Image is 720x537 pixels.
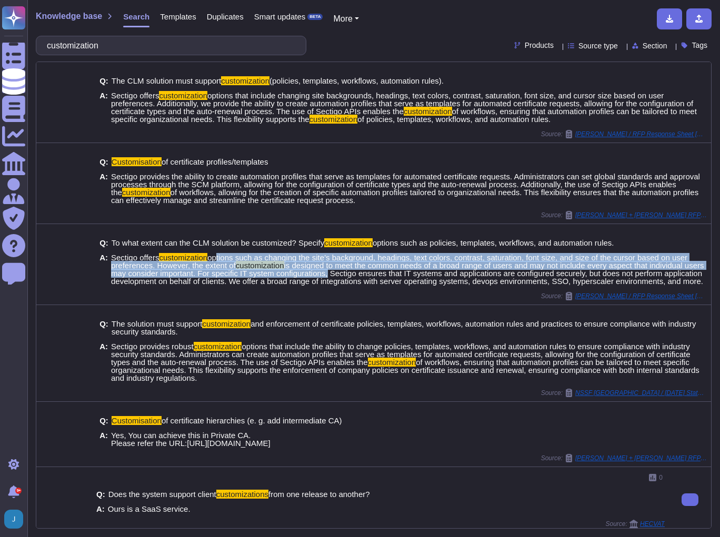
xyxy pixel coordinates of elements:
mark: customization [202,319,251,328]
span: 0 [659,474,663,481]
span: Source: [541,389,707,397]
b: A: [99,92,108,123]
span: Products [525,42,554,49]
b: A: [99,173,108,204]
mark: Customisation [112,157,162,166]
div: BETA [307,14,323,20]
span: Knowledge base [36,12,102,21]
button: More [333,13,359,25]
span: options such as changing the site’s background, headings, text colors, contrast, saturation, font... [111,253,687,270]
mark: customization [368,358,416,367]
mark: Customisation [112,416,162,425]
span: of workflows, allowing for the creation of specific automation profiles tailored to organizationa... [111,188,698,205]
b: Q: [99,77,108,85]
span: The solution must support [112,319,203,328]
span: More [333,14,352,23]
b: Q: [99,158,108,166]
span: HECVAT [640,521,665,527]
span: Smart updates [254,13,306,21]
span: options that include the ability to change policies, templates, workflows, and automation rules t... [111,342,691,367]
span: To what extent can the CLM solution be customized? Specify [112,238,324,247]
span: Source: [541,292,707,300]
mark: customization [159,253,207,262]
span: Does the system support client [108,490,216,499]
b: Q: [96,490,105,498]
mark: customization [159,91,207,100]
span: NSSF [GEOGRAPHIC_DATA] / [DATE] Statement of Requirements Copy [575,390,707,396]
mark: customization [309,115,358,124]
span: of policies, templates, workflows, and automation rules. [357,115,551,124]
span: of workflows, ensuring that automation profiles can be tailored to meet specific organizational n... [111,107,697,124]
span: Search [123,13,149,21]
span: (policies, templates, workflows, automation rules). [269,76,444,85]
b: A: [99,342,108,382]
span: Ours is a SaaS service. [108,504,191,513]
span: [PERSON_NAME] / RFP Response Sheet [PERSON_NAME] Copy [575,293,707,299]
span: options such as policies, templates, workflows, and automation rules. [373,238,614,247]
span: Yes, You can achieve this in Private CA. Please refer the URL:[URL][DOMAIN_NAME] [111,431,271,448]
b: A: [99,254,108,285]
span: Source: [541,454,707,462]
span: and enforcement of certificate policies, templates, workflows, automation rules and practices to ... [112,319,696,336]
span: [PERSON_NAME] / RFP Response Sheet [PERSON_NAME] Copy [575,131,707,137]
input: Search a question or template... [42,36,295,55]
span: [PERSON_NAME] + [PERSON_NAME] RFP / KN RFP Questionnaire PKI 1 (003) [575,455,707,461]
span: of certificate hierarchies (e. g. add intermediate CA) [162,416,342,425]
span: Source: [606,520,665,528]
b: A: [99,431,108,447]
b: A: [96,505,105,513]
mark: customization [324,238,373,247]
span: [PERSON_NAME] + [PERSON_NAME] RFP / KN RFP Questionnaire PKI 1 (003) [575,212,707,218]
span: Tags [692,42,707,49]
span: of workflows, ensuring that automation profiles can be tailored to meet specific organizational n... [111,358,699,382]
span: Source: [541,211,707,219]
mark: customization [194,342,242,351]
button: user [2,508,31,531]
span: options that include changing site backgrounds, headings, text colors, contrast, saturation, font... [111,91,693,116]
span: Sectigo offers [111,253,159,262]
b: Q: [99,239,108,247]
span: The CLM solution must support [112,76,221,85]
mark: customization [236,261,284,270]
img: user [4,510,23,529]
b: Q: [99,320,108,336]
span: Source type [578,42,618,49]
span: Section [643,42,667,49]
div: 9+ [15,488,22,494]
span: Sectigo offers [111,91,159,100]
mark: customization [221,76,269,85]
span: Sectigo provides robust [111,342,194,351]
mark: customization [404,107,452,116]
span: of certificate profiles/templates [162,157,268,166]
b: Q: [99,417,108,424]
span: Templates [160,13,196,21]
span: Duplicates [207,13,244,21]
mark: customization [122,188,171,197]
span: Source: [541,130,707,138]
span: from one release to another? [268,490,370,499]
span: is designed to meet the common needs of a broad range of users and may not include every aspect t... [111,261,704,286]
span: Sectigo provides the ability to create automation profiles that serve as templates for automated ... [111,172,700,197]
mark: customizations [216,490,268,499]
